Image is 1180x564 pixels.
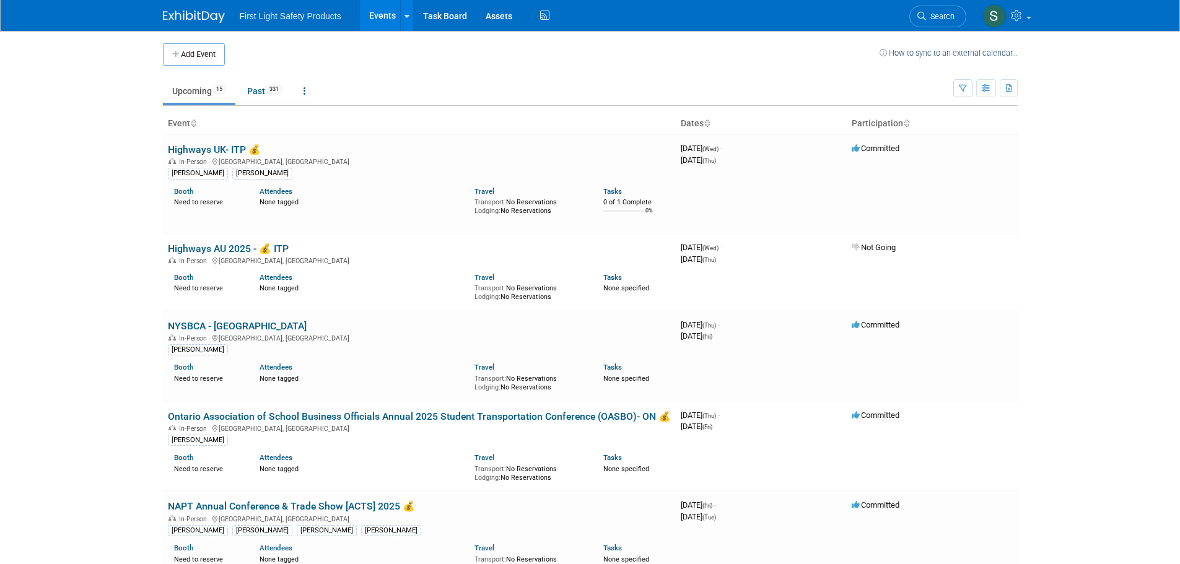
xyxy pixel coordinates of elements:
[260,187,292,196] a: Attendees
[603,375,649,383] span: None specified
[168,243,289,254] a: Highways AU 2025 - 💰 ITP
[909,6,966,27] a: Search
[260,273,292,282] a: Attendees
[852,320,899,329] span: Committed
[260,553,465,564] div: None tagged
[163,113,676,134] th: Event
[260,544,292,552] a: Attendees
[179,515,211,523] span: In-Person
[852,144,899,153] span: Committed
[880,48,1018,58] a: How to sync to an external calendar...
[926,12,955,21] span: Search
[168,515,176,521] img: In-Person Event
[603,273,622,282] a: Tasks
[174,553,242,564] div: Need to reserve
[168,410,671,422] a: Ontario Association of School Business Officials Annual 2025 Student Transportation Conference (O...
[163,43,225,66] button: Add Event
[681,422,712,431] span: [DATE]
[714,500,716,510] span: -
[297,525,357,536] div: [PERSON_NAME]
[474,453,494,462] a: Travel
[603,187,622,196] a: Tasks
[982,4,1006,28] img: Steph Willemsen
[852,410,899,420] span: Committed
[174,282,242,293] div: Need to reserve
[702,502,712,509] span: (Fri)
[474,293,500,301] span: Lodging:
[266,85,282,94] span: 331
[720,144,722,153] span: -
[232,168,292,179] div: [PERSON_NAME]
[474,196,585,215] div: No Reservations No Reservations
[168,320,307,332] a: NYSBCA - [GEOGRAPHIC_DATA]
[174,544,193,552] a: Booth
[474,273,494,282] a: Travel
[676,113,847,134] th: Dates
[903,118,909,128] a: Sort by Participation Type
[474,555,506,563] span: Transport:
[720,243,722,252] span: -
[260,453,292,462] a: Attendees
[179,257,211,265] span: In-Person
[704,118,710,128] a: Sort by Start Date
[474,383,500,391] span: Lodging:
[361,525,421,536] div: [PERSON_NAME]
[474,282,585,301] div: No Reservations No Reservations
[681,254,716,264] span: [DATE]
[179,334,211,342] span: In-Person
[168,425,176,431] img: In-Person Event
[474,198,506,206] span: Transport:
[645,207,653,224] td: 0%
[702,514,716,521] span: (Tue)
[474,372,585,391] div: No Reservations No Reservations
[179,425,211,433] span: In-Person
[174,462,242,474] div: Need to reserve
[168,158,176,164] img: In-Person Event
[174,372,242,383] div: Need to reserve
[603,555,649,563] span: None specified
[603,465,649,473] span: None specified
[702,333,712,340] span: (Fri)
[168,156,671,166] div: [GEOGRAPHIC_DATA], [GEOGRAPHIC_DATA]
[168,344,228,355] div: [PERSON_NAME]
[163,11,225,23] img: ExhibitDay
[603,453,622,462] a: Tasks
[681,155,716,165] span: [DATE]
[681,144,722,153] span: [DATE]
[174,363,193,371] a: Booth
[474,465,506,473] span: Transport:
[174,453,193,462] a: Booth
[852,243,896,252] span: Not Going
[168,423,671,433] div: [GEOGRAPHIC_DATA], [GEOGRAPHIC_DATA]
[702,145,719,152] span: (Wed)
[474,363,494,371] a: Travel
[702,245,719,251] span: (Wed)
[702,412,716,419] span: (Thu)
[702,322,716,329] span: (Thu)
[474,544,494,552] a: Travel
[474,284,506,292] span: Transport:
[168,144,261,155] a: Highways UK- ITP 💰
[702,157,716,164] span: (Thu)
[260,462,465,474] div: None tagged
[702,256,716,263] span: (Thu)
[718,320,720,329] span: -
[702,423,712,430] span: (Fri)
[260,363,292,371] a: Attendees
[174,273,193,282] a: Booth
[240,11,341,21] span: First Light Safety Products
[718,410,720,420] span: -
[168,500,415,512] a: NAPT Annual Conference & Trade Show [ACTS] 2025 💰
[174,187,193,196] a: Booth
[681,320,720,329] span: [DATE]
[474,375,506,383] span: Transport:
[260,196,465,207] div: None tagged
[474,462,585,482] div: No Reservations No Reservations
[681,331,712,341] span: [DATE]
[474,207,500,215] span: Lodging:
[681,243,722,252] span: [DATE]
[168,255,671,265] div: [GEOGRAPHIC_DATA], [GEOGRAPHIC_DATA]
[474,474,500,482] span: Lodging:
[681,410,720,420] span: [DATE]
[174,196,242,207] div: Need to reserve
